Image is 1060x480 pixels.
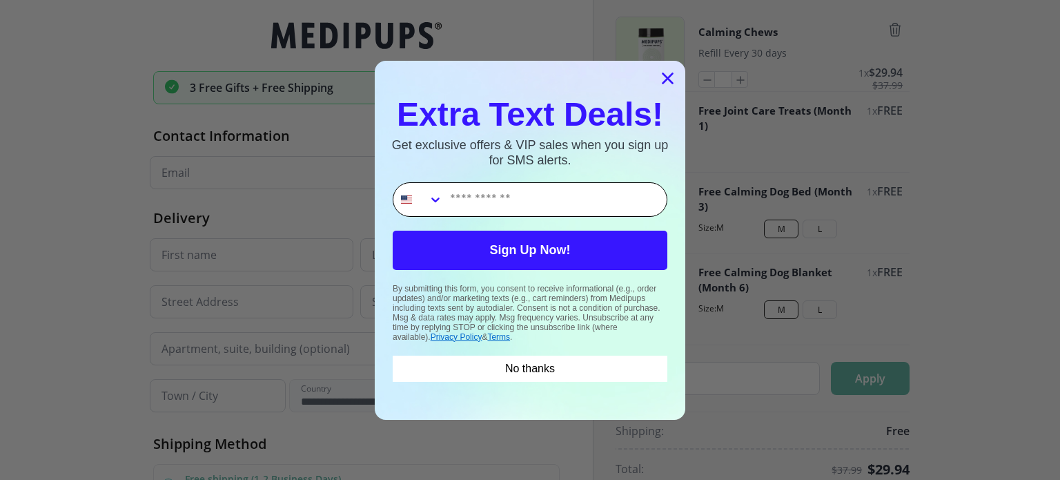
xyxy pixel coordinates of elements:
[431,332,482,342] a: Privacy Policy
[656,66,680,90] button: Close dialog
[393,284,667,342] p: By submitting this form, you consent to receive informational (e.g., order updates) and/or market...
[393,231,667,270] button: Sign Up Now!
[389,138,671,168] p: Get exclusive offers & VIP sales when you sign up for SMS alerts.
[397,96,663,133] span: Extra Text Deals!
[393,356,667,382] button: No thanks
[401,194,412,205] img: United States
[393,183,443,216] button: Search Countries
[487,332,510,342] a: Terms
